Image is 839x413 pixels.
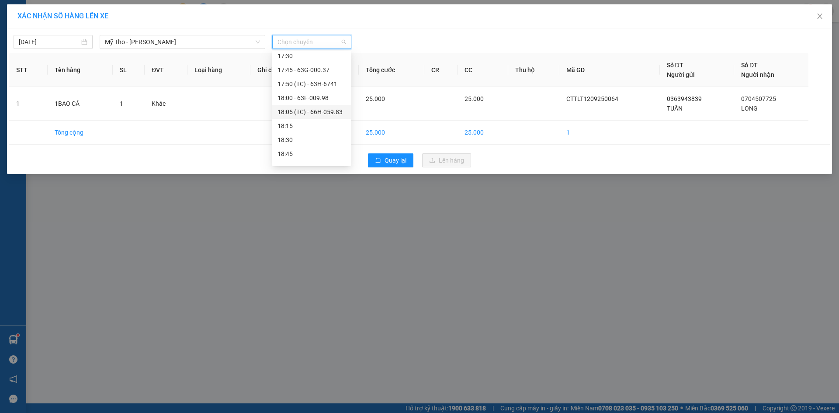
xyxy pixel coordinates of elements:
[359,121,425,145] td: 25.000
[277,93,346,103] div: 18:00 - 63F-009.98
[187,53,250,87] th: Loại hàng
[465,95,484,102] span: 25.000
[667,95,702,102] span: 0363943839
[458,53,508,87] th: CC
[366,95,385,102] span: 25.000
[741,62,758,69] span: Số ĐT
[277,163,346,173] div: 19:00
[667,62,683,69] span: Số ĐT
[667,71,695,78] span: Người gửi
[424,53,458,87] th: CR
[17,12,108,20] span: XÁC NHẬN SỐ HÀNG LÊN XE
[5,62,194,86] div: [PERSON_NAME]
[120,100,123,107] span: 1
[368,153,413,167] button: rollbackQuay lại
[41,42,159,57] text: CTTLT1209250064
[250,53,304,87] th: Ghi chú
[19,37,80,47] input: 12/09/2025
[816,13,823,20] span: close
[277,135,346,145] div: 18:30
[359,53,425,87] th: Tổng cước
[48,87,113,121] td: 1BAO CÁ
[277,107,346,117] div: 18:05 (TC) - 66H-059.83
[741,105,758,112] span: LONG
[255,39,260,45] span: down
[9,87,48,121] td: 1
[277,149,346,159] div: 18:45
[667,105,683,112] span: TUẤN
[48,121,113,145] td: Tổng cộng
[559,121,660,145] td: 1
[48,53,113,87] th: Tên hàng
[808,4,832,29] button: Close
[385,156,406,165] span: Quay lại
[145,53,187,87] th: ĐVT
[458,121,508,145] td: 25.000
[422,153,471,167] button: uploadLên hàng
[277,79,346,89] div: 17:50 (TC) - 63H-6741
[559,53,660,87] th: Mã GD
[277,51,346,61] div: 17:30
[105,35,260,49] span: Mỹ Tho - Hồ Chí Minh
[741,95,776,102] span: 0704507725
[277,65,346,75] div: 17:45 - 63G-000.37
[741,71,774,78] span: Người nhận
[113,53,145,87] th: SL
[9,53,48,87] th: STT
[277,121,346,131] div: 18:15
[145,87,187,121] td: Khác
[375,157,381,164] span: rollback
[566,95,618,102] span: CTTLT1209250064
[277,35,346,49] span: Chọn chuyến
[508,53,559,87] th: Thu hộ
